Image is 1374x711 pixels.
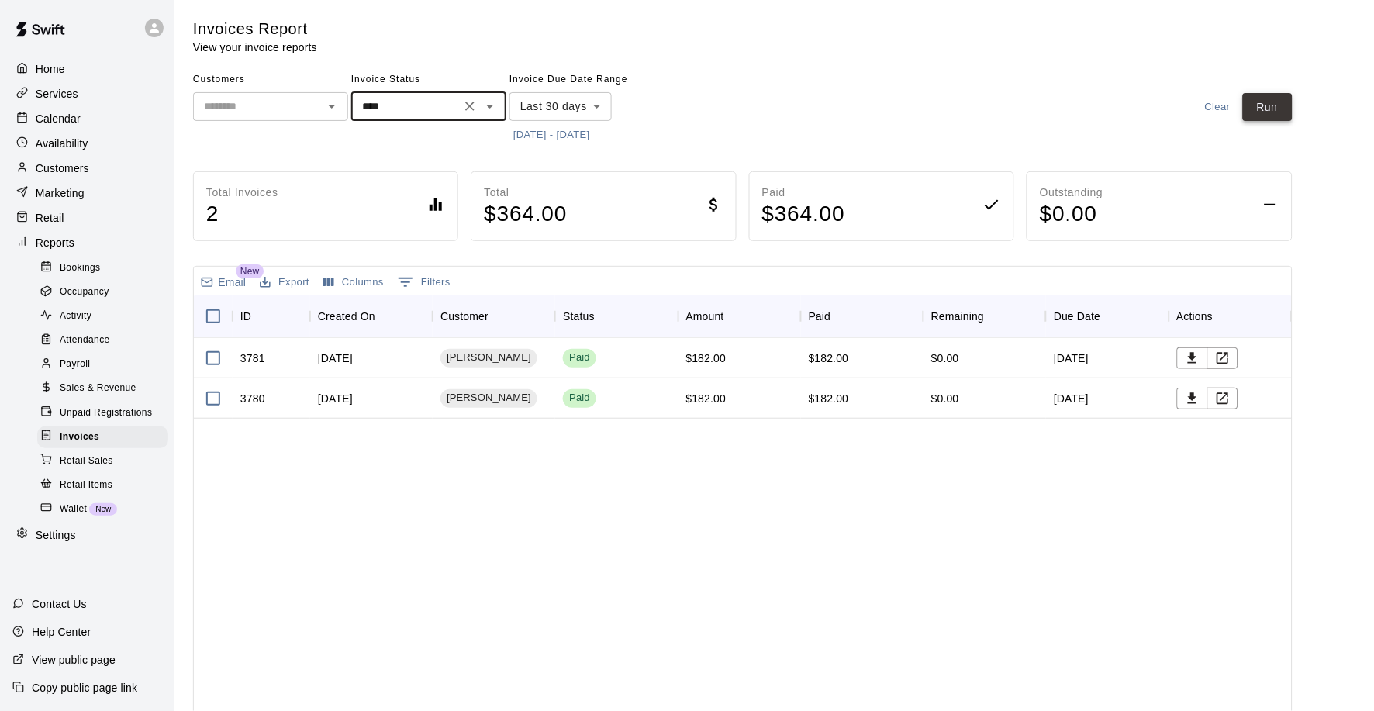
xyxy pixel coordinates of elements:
div: Bookings [37,257,168,279]
span: Invoice Status [351,67,506,92]
div: Last 30 days [509,92,612,121]
button: Sort [984,305,1006,327]
div: [PERSON_NAME] [440,389,537,408]
div: Paid [569,391,590,406]
div: Retail Sales [37,450,168,472]
div: WalletNew [37,499,168,520]
div: Unpaid Registrations [37,402,168,424]
a: Availability [12,132,162,155]
a: Bookings [37,256,174,280]
div: Customer [433,295,555,338]
a: Invoices [37,425,174,449]
button: Sort [251,305,273,327]
div: Actions [1177,295,1213,338]
div: Marketing [12,181,162,205]
div: Created On [310,295,433,338]
div: Attendance [37,330,168,351]
span: [PERSON_NAME] [440,391,537,406]
h4: 2 [206,201,278,228]
p: Retail [36,210,64,226]
span: Activity [60,309,91,324]
h4: $ 0.00 [1040,201,1103,228]
a: Retail [12,206,162,230]
div: Activity [37,305,168,327]
div: Retail Items [37,475,168,496]
div: ID [233,295,310,338]
div: [PERSON_NAME] [440,349,537,368]
div: Occupancy [37,281,168,303]
div: 3780 [240,391,265,406]
span: Unpaid Registrations [60,406,152,421]
a: Occupancy [37,280,174,304]
div: Remaining [931,295,984,338]
button: Export [256,271,313,295]
a: Activity [37,305,174,329]
a: Home [12,57,162,81]
button: [DATE] - [DATE] [509,123,594,147]
div: Created On [318,295,375,338]
span: [PERSON_NAME] [440,350,537,365]
div: Remaining [923,295,1046,338]
div: Payroll [37,354,168,375]
button: Select columns [319,271,388,295]
span: New [236,264,264,278]
a: Attendance [37,329,174,353]
span: New [89,505,117,513]
a: Sales & Revenue [37,377,174,401]
p: Marketing [36,185,85,201]
span: Customers [193,67,348,92]
span: Payroll [60,357,90,372]
p: Settings [36,527,76,543]
p: Reports [36,235,74,250]
button: Sort [1101,305,1123,327]
span: Occupancy [60,285,109,300]
a: Settings [12,523,162,547]
span: Invoices [60,430,99,445]
div: [DATE] [310,338,433,378]
span: Wallet [60,502,87,517]
div: Actions [1169,295,1292,338]
a: Unpaid Registrations [37,401,174,425]
div: Customer [440,295,488,338]
button: Open [479,95,501,117]
div: Amount [678,295,801,338]
button: Sort [375,305,397,327]
button: Sort [831,305,853,327]
p: Help Center [32,624,91,640]
p: Availability [36,136,88,151]
p: Customers [36,160,89,176]
div: [DATE] [1046,378,1169,419]
a: WalletNew [37,497,174,521]
button: Show filters [394,270,454,295]
p: View your invoice reports [193,40,317,55]
button: Sort [724,305,746,327]
div: Amount [686,295,724,338]
p: Paid [762,185,845,201]
span: Retail Sales [60,454,113,469]
div: $0.00 [931,350,959,366]
span: Invoice Due Date Range [509,67,645,92]
a: Services [12,82,162,105]
div: $182.00 [809,391,849,406]
a: Retail Sales [37,449,174,473]
button: Run [1243,93,1293,122]
span: Attendance [60,333,110,348]
div: [DATE] [310,378,433,419]
a: Payroll [37,353,174,377]
div: Status [563,295,595,338]
div: $182.00 [809,350,849,366]
a: Reports [12,231,162,254]
p: View public page [32,652,116,668]
div: Sales & Revenue [37,378,168,399]
div: $182.00 [686,350,727,366]
div: Due Date [1054,295,1100,338]
div: Due Date [1046,295,1169,338]
span: Retail Items [60,478,112,493]
button: Open [321,95,343,117]
button: Sort [595,305,616,327]
a: Calendar [12,107,162,130]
